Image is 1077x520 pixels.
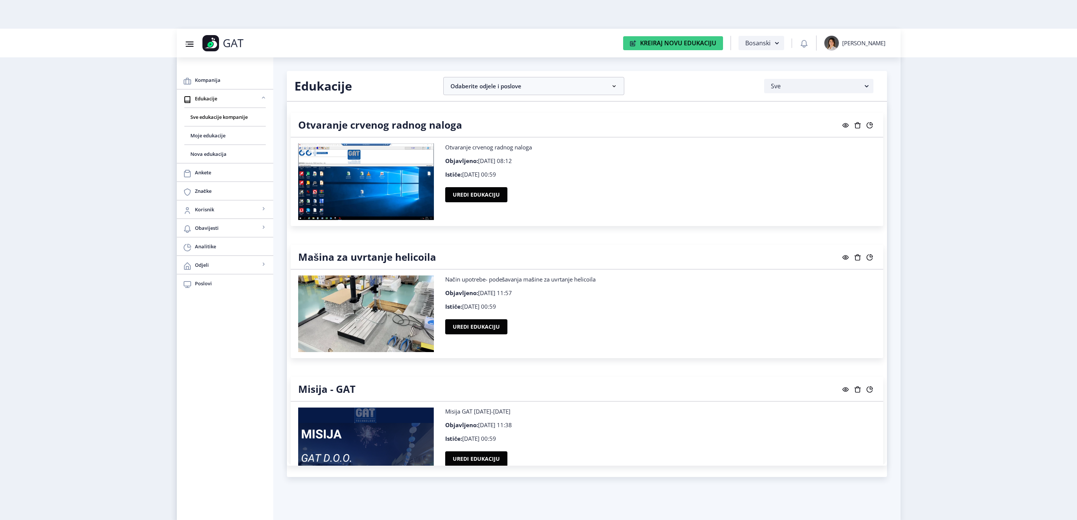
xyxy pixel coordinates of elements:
button: Bosanski [738,36,784,50]
button: Kreiraj Novu Edukaciju [623,36,723,50]
b: Ističe: [445,303,462,310]
h4: Mašina za uvrtanje helicoila [298,251,436,263]
div: [PERSON_NAME] [842,39,885,47]
p: [DATE] 08:12 [445,157,876,165]
a: Obavijesti [177,219,273,237]
button: Uredi edukaciju [445,451,507,466]
a: Korisnik [177,200,273,218]
b: Ističe: [445,435,462,442]
p: [DATE] 00:59 [445,435,876,442]
b: Objavljeno: [445,157,478,165]
span: Obavijesti [195,223,260,232]
p: [DATE] 00:59 [445,171,876,178]
a: Edukacije [177,89,273,108]
a: GAT [202,35,291,51]
p: [DATE] 11:38 [445,421,876,429]
span: Nova edukacija [190,149,260,158]
a: Kompanija [177,71,273,89]
span: Značke [195,186,267,195]
span: Sve edukacije kompanije [190,112,260,122]
a: Poslovi [177,274,273,292]
span: Moje edukacije [190,131,260,140]
span: Kompanija [195,75,267,85]
span: Odjeli [195,260,260,269]
b: Objavljeno: [445,421,478,429]
b: Ističe: [445,171,462,178]
a: Sve edukacije kompanije [184,108,266,126]
p: Način upotrebe- podešavanja mašine za uvrtanje helicoila [445,275,876,283]
p: Otvaranje crvenog radnog naloga [445,143,876,151]
nb-accordion-item-header: Odaberite odjele i poslove [443,77,624,95]
img: create-new-education-icon.svg [630,40,636,46]
a: Moje edukacije [184,126,266,145]
button: Sve [764,79,873,93]
b: Objavljeno: [445,289,478,297]
h4: Otvaranje crvenog radnog naloga [298,119,462,131]
a: Ankete [177,163,273,182]
p: Misija GAT [DATE]-[DATE] [445,408,876,415]
a: Nova edukacija [184,145,266,163]
button: Uredi edukaciju [445,319,507,334]
h2: Edukacije [294,78,432,94]
a: Odjeli [177,256,273,274]
h4: Misija - GAT [298,383,355,395]
span: Analitike [195,242,267,251]
span: Edukacije [195,94,260,103]
img: Otvaranje crvenog radnog naloga [298,143,434,220]
span: Ankete [195,168,267,177]
img: Misija - GAT [298,408,434,484]
img: Mašina za uvrtanje helicoila [298,275,434,352]
span: Korisnik [195,205,260,214]
span: Poslovi [195,279,267,288]
p: [DATE] 00:59 [445,303,876,310]
p: [DATE] 11:57 [445,289,876,297]
p: GAT [223,39,244,47]
a: Analitike [177,237,273,255]
button: Uredi edukaciju [445,187,507,202]
a: Značke [177,182,273,200]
